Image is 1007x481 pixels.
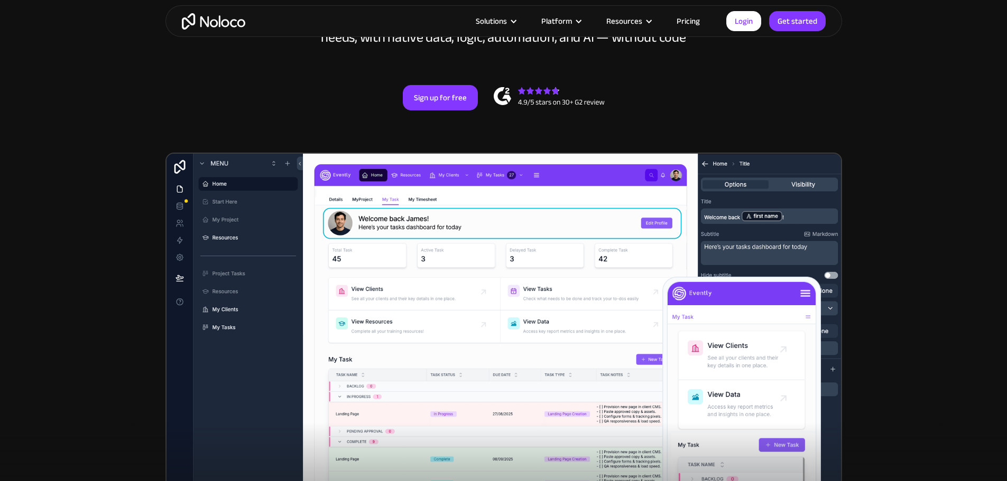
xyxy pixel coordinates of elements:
[528,14,593,28] div: Platform
[463,14,528,28] div: Solutions
[726,11,761,31] a: Login
[769,11,826,31] a: Get started
[319,14,689,45] div: Give your Ops teams the power to build the tools your business needs, with native data, logic, au...
[403,85,478,110] a: Sign up for free
[593,14,663,28] div: Resources
[182,13,245,30] a: home
[476,14,507,28] div: Solutions
[606,14,642,28] div: Resources
[541,14,572,28] div: Platform
[796,402,1007,476] iframe: Intercom notifications message
[663,14,713,28] a: Pricing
